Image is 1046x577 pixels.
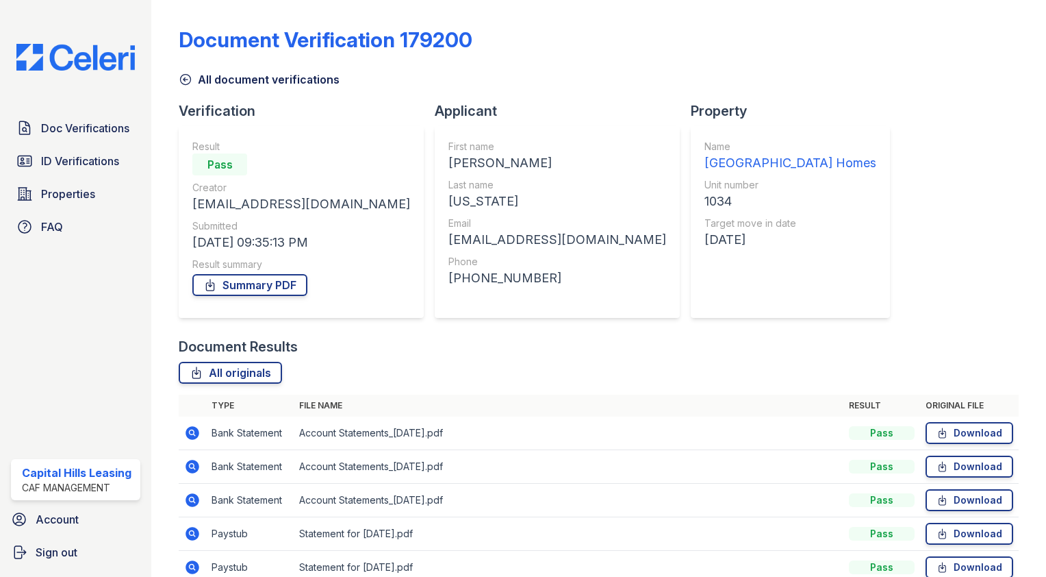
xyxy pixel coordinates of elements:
[704,140,876,154] div: Name
[206,450,294,484] td: Bank Statement
[192,258,410,271] div: Result summary
[704,154,876,173] div: [GEOGRAPHIC_DATA] Homes
[926,456,1013,478] a: Download
[849,561,915,574] div: Pass
[179,101,435,121] div: Verification
[704,140,876,173] a: Name [GEOGRAPHIC_DATA] Homes
[192,233,410,252] div: [DATE] 09:35:13 PM
[192,274,307,296] a: Summary PDF
[448,140,666,154] div: First name
[448,154,666,173] div: [PERSON_NAME]
[704,230,876,249] div: [DATE]
[179,362,282,384] a: All originals
[448,269,666,288] div: [PHONE_NUMBER]
[41,153,119,169] span: ID Verifications
[448,255,666,269] div: Phone
[849,493,915,507] div: Pass
[294,484,843,517] td: Account Statements_[DATE].pdf
[179,27,472,52] div: Document Verification 179200
[294,517,843,551] td: Statement for [DATE].pdf
[704,178,876,192] div: Unit number
[206,417,294,450] td: Bank Statement
[926,489,1013,511] a: Download
[11,213,140,241] a: FAQ
[192,181,410,195] div: Creator
[5,44,146,71] img: CE_Logo_Blue-a8612792a0a2168367f1c8372b55b34899dd931a85d93a1a3d3e32e68fde9ad4.png
[192,154,247,175] div: Pass
[206,484,294,517] td: Bank Statement
[691,101,901,121] div: Property
[448,192,666,211] div: [US_STATE]
[41,120,129,136] span: Doc Verifications
[920,395,1019,417] th: Original file
[36,511,79,528] span: Account
[5,506,146,533] a: Account
[41,186,95,202] span: Properties
[36,544,77,561] span: Sign out
[179,337,298,356] div: Document Results
[704,217,876,230] div: Target move in date
[22,481,131,495] div: CAF Management
[11,147,140,175] a: ID Verifications
[448,217,666,230] div: Email
[448,230,666,249] div: [EMAIL_ADDRESS][DOMAIN_NAME]
[192,140,410,154] div: Result
[294,417,843,450] td: Account Statements_[DATE].pdf
[704,192,876,211] div: 1034
[849,426,915,440] div: Pass
[11,180,140,208] a: Properties
[41,219,63,235] span: FAQ
[206,395,294,417] th: Type
[5,539,146,566] a: Sign out
[206,517,294,551] td: Paystub
[294,395,843,417] th: File name
[926,422,1013,444] a: Download
[926,523,1013,545] a: Download
[179,71,340,88] a: All document verifications
[448,178,666,192] div: Last name
[849,460,915,474] div: Pass
[192,219,410,233] div: Submitted
[22,465,131,481] div: Capital Hills Leasing
[849,527,915,541] div: Pass
[435,101,691,121] div: Applicant
[843,395,920,417] th: Result
[294,450,843,484] td: Account Statements_[DATE].pdf
[11,114,140,142] a: Doc Verifications
[192,195,410,214] div: [EMAIL_ADDRESS][DOMAIN_NAME]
